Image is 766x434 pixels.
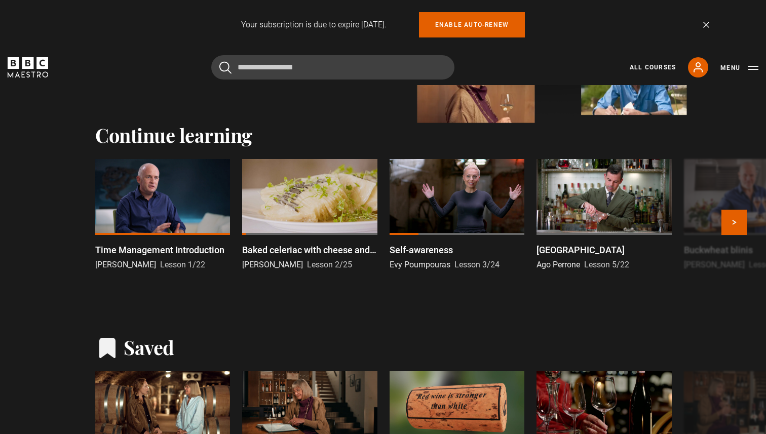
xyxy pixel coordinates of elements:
button: Submit the search query [219,61,232,74]
a: [GEOGRAPHIC_DATA] Ago Perrone Lesson 5/22 [537,159,671,271]
p: Time Management Introduction [95,243,224,257]
p: Your subscription is due to expire [DATE]. [241,19,387,31]
input: Search [211,55,454,80]
p: [GEOGRAPHIC_DATA] [537,243,625,257]
h2: Saved [124,336,174,359]
span: [PERSON_NAME] [95,260,156,269]
a: Enable auto-renew [419,12,525,37]
p: Buckwheat blinis [684,243,753,257]
button: Toggle navigation [720,63,758,73]
a: Time Management Introduction [PERSON_NAME] Lesson 1/22 [95,159,230,271]
span: [PERSON_NAME] [684,260,745,269]
span: [PERSON_NAME] [242,260,303,269]
h2: Continue learning [95,124,671,147]
span: Lesson 5/22 [584,260,629,269]
svg: BBC Maestro [8,57,48,77]
span: Ago Perrone [537,260,580,269]
span: Evy Poumpouras [390,260,450,269]
p: Self-awareness [390,243,453,257]
a: Baked celeriac with cheese and truffle [PERSON_NAME] Lesson 2/25 [242,159,377,271]
span: Lesson 3/24 [454,260,500,269]
a: All Courses [630,63,676,72]
span: Lesson 2/25 [307,260,352,269]
p: Baked celeriac with cheese and truffle [242,243,377,257]
span: Lesson 1/22 [160,260,205,269]
a: Self-awareness Evy Poumpouras Lesson 3/24 [390,159,524,271]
